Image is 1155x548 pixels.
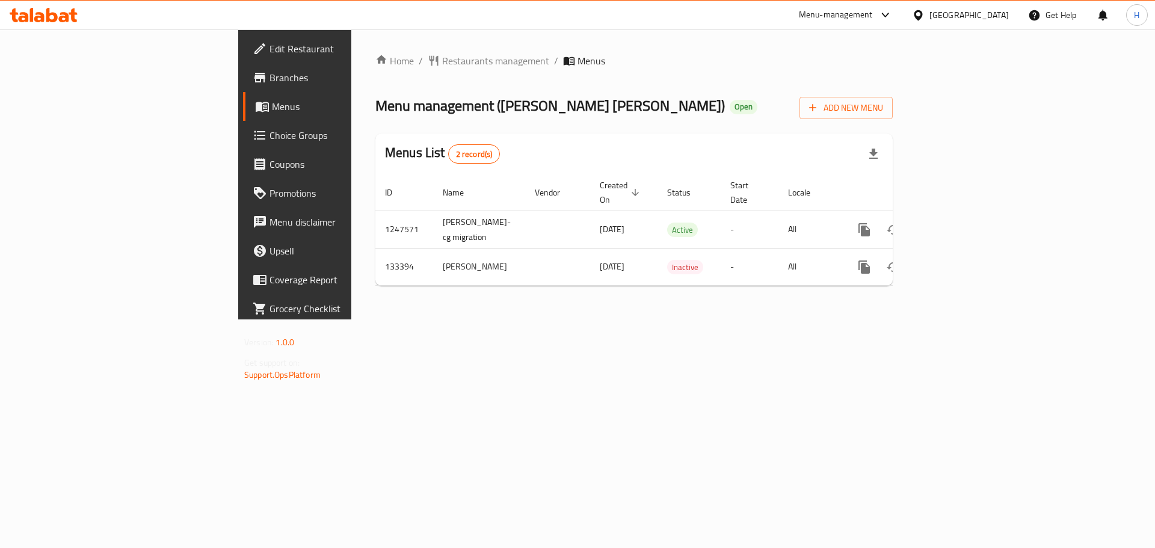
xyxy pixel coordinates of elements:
[535,185,576,200] span: Vendor
[730,178,764,207] span: Start Date
[243,121,431,150] a: Choice Groups
[449,149,500,160] span: 2 record(s)
[859,140,888,168] div: Export file
[667,223,698,237] div: Active
[428,54,549,68] a: Restaurants management
[433,248,525,285] td: [PERSON_NAME]
[840,174,975,211] th: Actions
[730,100,757,114] div: Open
[667,185,706,200] span: Status
[385,144,500,164] h2: Menus List
[244,334,274,350] span: Version:
[269,272,422,287] span: Coverage Report
[809,100,883,115] span: Add New Menu
[442,54,549,68] span: Restaurants management
[600,259,624,274] span: [DATE]
[243,92,431,121] a: Menus
[269,70,422,85] span: Branches
[879,253,908,282] button: Change Status
[244,367,321,383] a: Support.OpsPlatform
[1134,8,1139,22] span: H
[721,211,778,248] td: -
[243,34,431,63] a: Edit Restaurant
[600,178,643,207] span: Created On
[799,97,893,119] button: Add New Menu
[269,42,422,56] span: Edit Restaurant
[243,236,431,265] a: Upsell
[667,223,698,237] span: Active
[778,211,840,248] td: All
[269,301,422,316] span: Grocery Checklist
[243,208,431,236] a: Menu disclaimer
[443,185,479,200] span: Name
[667,260,703,274] span: Inactive
[577,54,605,68] span: Menus
[929,8,1009,22] div: [GEOGRAPHIC_DATA]
[375,54,893,68] nav: breadcrumb
[788,185,826,200] span: Locale
[269,128,422,143] span: Choice Groups
[269,157,422,171] span: Coupons
[243,265,431,294] a: Coverage Report
[600,221,624,237] span: [DATE]
[554,54,558,68] li: /
[433,211,525,248] td: [PERSON_NAME]-cg migration
[269,215,422,229] span: Menu disclaimer
[730,102,757,112] span: Open
[799,8,873,22] div: Menu-management
[850,253,879,282] button: more
[244,355,300,371] span: Get support on:
[272,99,422,114] span: Menus
[269,186,422,200] span: Promotions
[375,174,975,286] table: enhanced table
[269,244,422,258] span: Upsell
[375,92,725,119] span: Menu management ( [PERSON_NAME] [PERSON_NAME] )
[243,179,431,208] a: Promotions
[778,248,840,285] td: All
[276,334,294,350] span: 1.0.0
[243,63,431,92] a: Branches
[448,144,500,164] div: Total records count
[243,150,431,179] a: Coupons
[879,215,908,244] button: Change Status
[721,248,778,285] td: -
[850,215,879,244] button: more
[385,185,408,200] span: ID
[243,294,431,323] a: Grocery Checklist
